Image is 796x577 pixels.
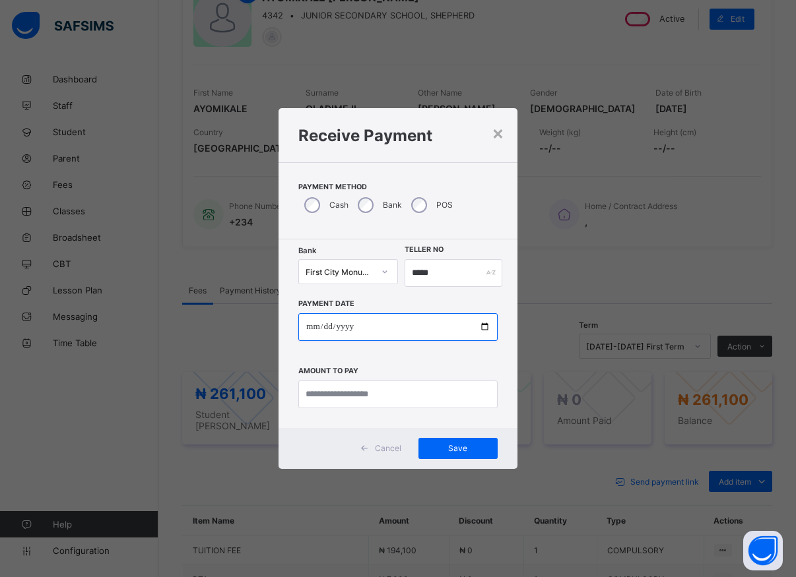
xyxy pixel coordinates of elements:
label: Bank [383,200,402,210]
span: Bank [298,246,316,255]
button: Open asap [743,531,783,570]
div: × [492,121,504,144]
span: Cancel [375,443,401,453]
label: Teller No [405,245,444,254]
h1: Receive Payment [298,126,498,145]
label: Cash [329,200,348,210]
label: Amount to pay [298,367,358,375]
label: Payment Date [298,299,354,308]
span: Save [428,443,488,453]
div: First City Monument Bank (FCMB) - GOOD SHEPHERD SCHOOLS [306,266,374,276]
span: Payment Method [298,183,498,191]
label: POS [436,200,453,210]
